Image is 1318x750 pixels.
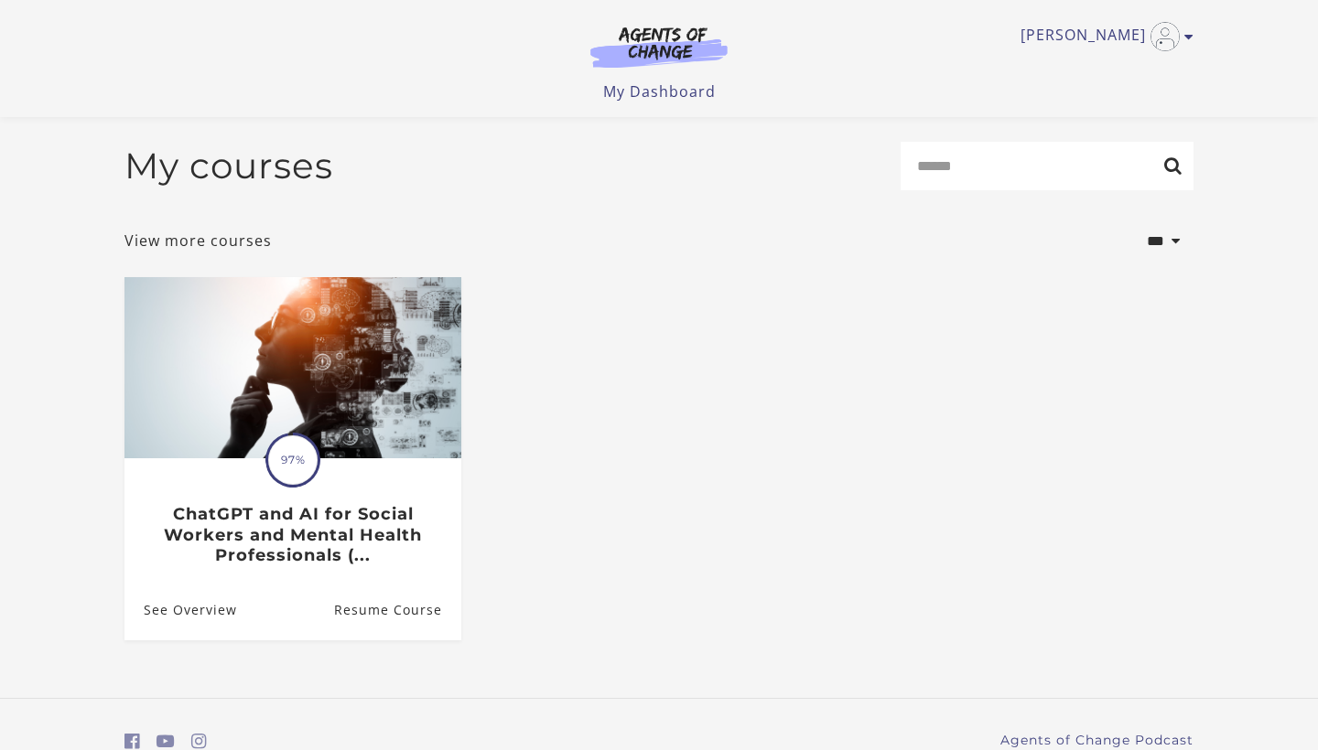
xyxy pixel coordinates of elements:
i: https://www.facebook.com/groups/aswbtestprep (Open in a new window) [124,733,140,750]
a: Toggle menu [1021,22,1184,51]
span: 97% [268,435,318,485]
a: My Dashboard [603,81,716,102]
a: ChatGPT and AI for Social Workers and Mental Health Professionals (...: See Overview [124,580,237,639]
a: ChatGPT and AI for Social Workers and Mental Health Professionals (...: Resume Course [334,580,461,639]
i: https://www.instagram.com/agentsofchangeprep/ (Open in a new window) [191,733,207,750]
a: Agents of Change Podcast [1000,731,1194,750]
i: https://www.youtube.com/c/AgentsofChangeTestPrepbyMeaganMitchell (Open in a new window) [157,733,175,750]
h2: My courses [124,145,333,187]
img: Agents of Change Logo [571,26,747,68]
a: View more courses [124,230,272,252]
h3: ChatGPT and AI for Social Workers and Mental Health Professionals (... [144,504,441,566]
